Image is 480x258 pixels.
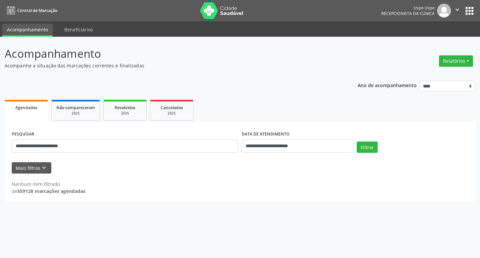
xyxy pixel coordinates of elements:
[115,105,135,110] span: Resolvidos
[17,188,85,194] strong: 559128 marcações agendadas
[358,81,417,89] p: Ano de acompanhamento
[381,5,435,11] div: Uspe Uspe
[451,4,464,18] button: 
[40,164,48,172] i: keyboard_arrow_down
[108,111,142,116] div: 2025
[464,5,475,17] button: apps
[12,181,85,188] div: Nenhum item filtrado
[357,142,378,153] button: Filtrar
[5,5,57,16] a: Central de Marcação
[56,111,95,116] div: 2025
[56,105,95,110] span: Não compareceram
[454,6,461,13] i: 
[12,188,85,195] div: de
[60,24,98,35] a: Beneficiários
[155,111,188,116] div: 2025
[381,11,435,16] span: Recepcionista da clínica
[12,162,51,174] button: Mais filtroskeyboard_arrow_down
[12,129,34,140] label: PESQUISAR
[242,129,290,140] label: DATA DE ATENDIMENTO
[5,45,334,62] p: Acompanhamento
[5,62,334,69] p: Acompanhe a situação das marcações correntes e finalizadas
[17,8,57,13] span: Central de Marcação
[437,4,451,18] img: img
[439,55,473,67] button: Relatórios
[15,105,37,110] span: Agendados
[161,105,183,110] span: Cancelados
[2,24,53,37] a: Acompanhamento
